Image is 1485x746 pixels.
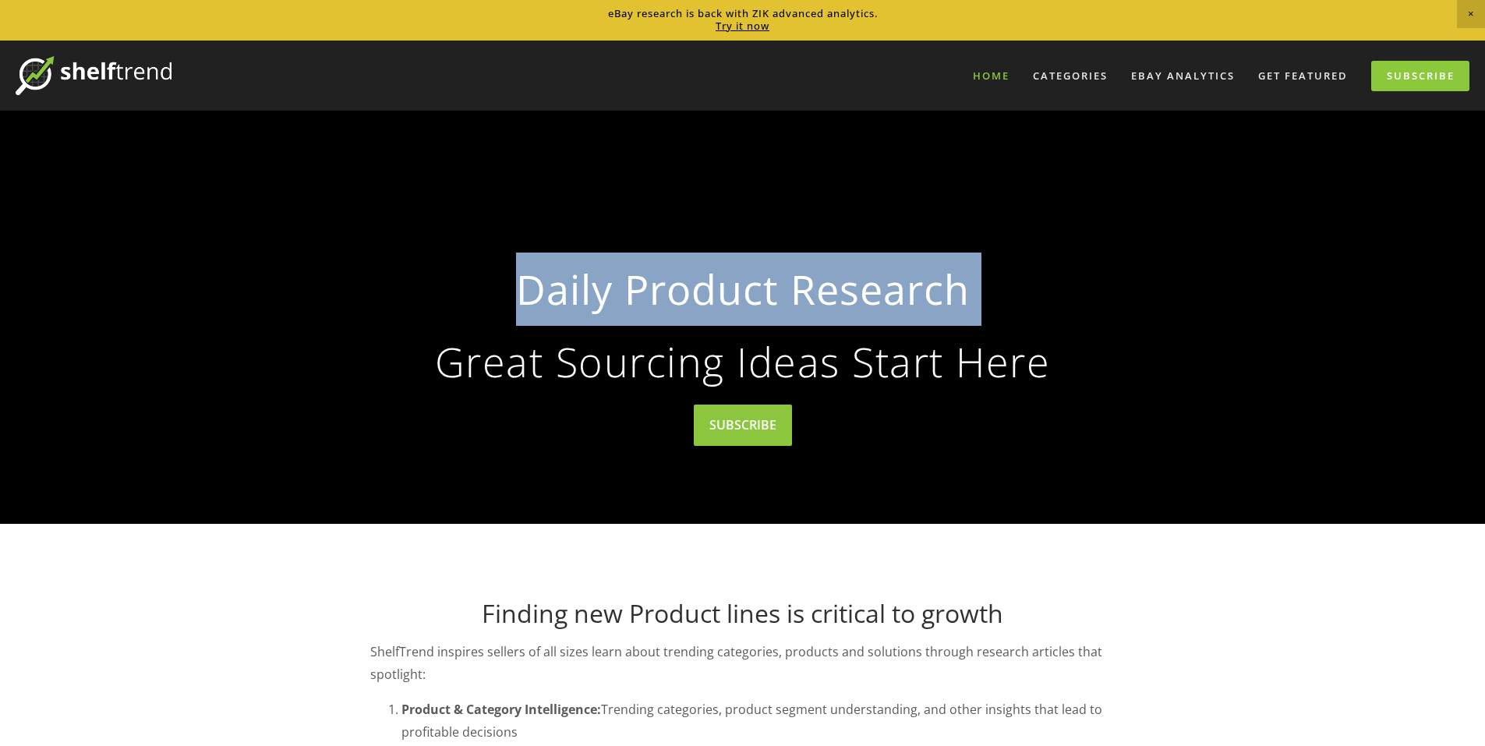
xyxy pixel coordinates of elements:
[1371,61,1469,91] a: Subscribe
[1248,63,1358,89] a: Get Featured
[16,56,171,95] img: ShelfTrend
[370,599,1116,628] h1: Finding new Product lines is critical to growth
[395,341,1091,382] p: Great Sourcing Ideas Start Here
[370,641,1116,686] p: ShelfTrend inspires sellers of all sizes learn about trending categories, products and solutions ...
[963,63,1020,89] a: Home
[1121,63,1245,89] a: eBay Analytics
[716,19,769,33] a: Try it now
[401,701,601,718] strong: Product & Category Intelligence:
[395,253,1091,326] strong: Daily Product Research
[1023,63,1118,89] div: Categories
[401,698,1116,744] p: Trending categories, product segment understanding, and other insights that lead to profitable de...
[694,405,792,446] a: SUBSCRIBE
